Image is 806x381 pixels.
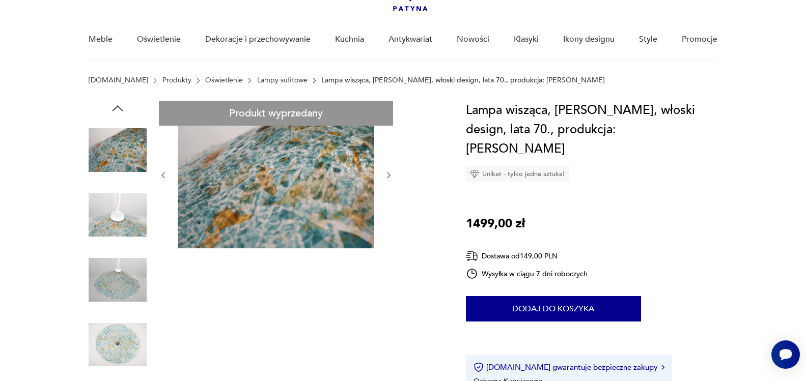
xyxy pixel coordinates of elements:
[335,20,364,59] a: Kuchnia
[205,20,311,59] a: Dekoracje i przechowywanie
[470,169,479,179] img: Ikona diamentu
[137,20,181,59] a: Oświetlenie
[466,268,588,280] div: Wysyłka w ciągu 7 dni roboczych
[89,76,148,84] a: [DOMAIN_NAME]
[466,250,588,262] div: Dostawa od 149,00 PLN
[321,76,605,84] p: Lampa wisząca, [PERSON_NAME], włoski design, lata 70., produkcja: [PERSON_NAME]
[466,214,525,233] p: 1499,00 zł
[89,20,113,59] a: Meble
[388,20,432,59] a: Antykwariat
[466,101,717,159] h1: Lampa wisząca, [PERSON_NAME], włoski design, lata 70., produkcja: [PERSON_NAME]
[466,296,641,321] button: Dodaj do koszyka
[639,20,657,59] a: Style
[457,20,489,59] a: Nowości
[159,101,393,126] div: Produkt wyprzedany
[771,340,800,369] iframe: Smartsupp widget button
[257,76,308,84] a: Lampy sufitowe
[89,186,147,244] img: Zdjęcie produktu Lampa wisząca, szkło Murano, włoski design, lata 70., produkcja: Włochy
[178,101,374,248] img: Zdjęcie produktu Lampa wisząca, szkło Murano, włoski design, lata 70., produkcja: Włochy
[514,20,539,59] a: Klasyki
[661,365,664,370] img: Ikona strzałki w prawo
[474,362,484,372] img: Ikona certyfikatu
[162,76,191,84] a: Produkty
[89,316,147,374] img: Zdjęcie produktu Lampa wisząca, szkło Murano, włoski design, lata 70., produkcja: Włochy
[474,362,664,372] button: [DOMAIN_NAME] gwarantuje bezpieczne zakupy
[89,251,147,309] img: Zdjęcie produktu Lampa wisząca, szkło Murano, włoski design, lata 70., produkcja: Włochy
[466,250,478,262] img: Ikona dostawy
[682,20,717,59] a: Promocje
[89,121,147,179] img: Zdjęcie produktu Lampa wisząca, szkło Murano, włoski design, lata 70., produkcja: Włochy
[563,20,615,59] a: Ikony designu
[205,76,243,84] a: Oświetlenie
[466,166,569,182] div: Unikat - tylko jedna sztuka!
